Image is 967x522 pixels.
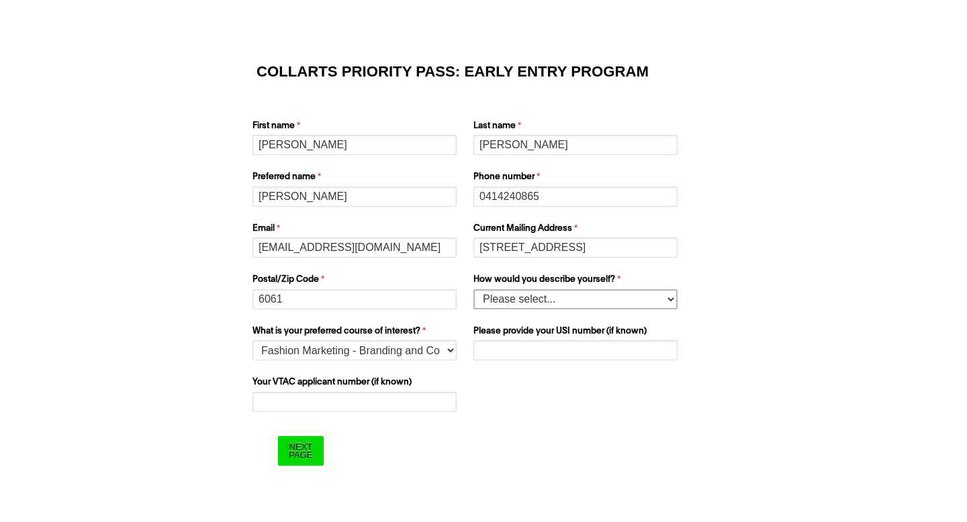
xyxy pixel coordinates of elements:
[473,135,678,155] input: Last name
[252,238,457,258] input: Email
[252,135,457,155] input: First name
[473,340,678,360] input: Please provide your USI number (if known)
[473,325,681,341] label: Please provide your USI number (if known)
[252,325,460,341] label: What is your preferred course of interest?
[252,273,460,289] label: Postal/Zip Code
[473,273,681,289] label: How would you describe yourself?
[252,187,457,207] input: Preferred name
[473,222,681,238] label: Current Mailing Address
[252,119,460,136] label: First name
[252,376,460,392] label: Your VTAC applicant number (if known)
[473,170,681,187] label: Phone number
[473,289,678,309] select: How would you describe yourself?
[252,222,460,238] label: Email
[252,170,460,187] label: Preferred name
[252,392,457,412] input: Your VTAC applicant number (if known)
[473,119,681,136] label: Last name
[278,436,323,465] input: Next Page
[252,289,457,309] input: Postal/Zip Code
[257,65,710,79] h1: COLLARTS PRIORITY PASS: EARLY ENTRY PROGRAM
[252,340,457,360] select: What is your preferred course of interest?
[473,187,678,207] input: Phone number
[473,238,678,258] input: Current Mailing Address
